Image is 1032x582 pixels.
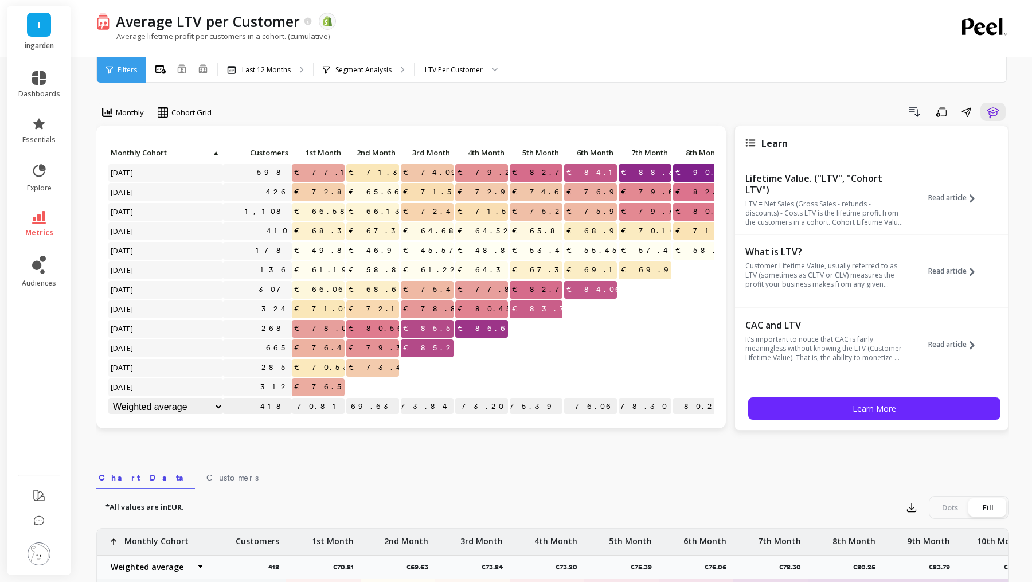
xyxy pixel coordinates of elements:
[259,359,292,376] a: 285
[619,261,688,279] span: €69.91
[108,300,136,318] span: [DATE]
[108,144,223,161] p: Monthly Cohort
[256,281,292,298] a: 307
[564,144,618,162] div: Toggle SortBy
[346,164,420,181] span: €71.38
[564,242,623,259] span: €55.45
[258,378,292,396] a: 312
[108,144,162,162] div: Toggle SortBy
[108,320,136,337] span: [DATE]
[619,144,671,161] p: 7th Month
[18,89,60,99] span: dashboards
[566,148,613,157] span: 6th Month
[346,203,411,220] span: €66.13
[618,144,673,162] div: Toggle SortBy
[853,563,882,572] p: €80.25
[243,203,292,220] a: 1,108
[619,242,682,259] span: €57.44
[108,242,136,259] span: [DATE]
[108,378,136,396] span: [DATE]
[510,222,578,240] span: €65.89
[268,563,286,572] p: 418
[401,300,475,318] span: €78.81
[745,200,903,227] p: LTV = Net Sales (Gross Sales - refunds - discounts) - Costs LTV is the lifetime profit from the c...
[401,281,469,298] span: €75.43
[346,144,400,162] div: Toggle SortBy
[292,378,360,396] span: €76.59
[255,164,292,181] a: 598
[223,398,292,415] p: 418
[510,183,577,201] span: €74.68
[401,203,469,220] span: €72.49
[292,222,361,240] span: €68.31
[406,563,435,572] p: €69.63
[292,339,360,357] span: €76.49
[346,320,408,337] span: €80.56
[225,148,288,157] span: Customers
[455,398,508,415] p: €73.20
[22,279,56,288] span: audiences
[38,18,41,32] span: I
[108,359,136,376] span: [DATE]
[510,300,587,318] span: €83.78
[346,300,411,318] span: €72.12
[116,11,300,31] p: Average LTV per Customer
[264,339,292,357] a: 665
[928,563,957,572] p: €83.79
[111,148,211,157] span: Monthly Cohort
[455,300,517,318] span: €80.45
[928,171,983,224] button: Read article
[258,261,292,279] a: 136
[292,164,365,181] span: €77.18
[510,398,562,415] p: €75.39
[292,359,358,376] span: €70.53
[171,107,212,118] span: Cohort Grid
[292,203,355,220] span: €66.58
[832,529,875,547] p: 8th Month
[621,148,668,157] span: 7th Month
[460,529,503,547] p: 3rd Month
[761,137,788,150] span: Learn
[403,148,450,157] span: 3rd Month
[99,472,193,483] span: Chart Data
[931,498,969,517] div: Dots
[455,203,520,220] span: €71.55
[401,183,467,201] span: €71.51
[294,148,341,157] span: 1st Month
[108,339,136,357] span: [DATE]
[758,529,801,547] p: 7th Month
[455,144,508,161] p: 4th Month
[264,222,292,240] a: 410
[425,64,483,75] div: LTV Per Customer
[745,319,903,331] p: CAC and LTV
[683,529,726,547] p: 6th Month
[564,183,632,201] span: €76.96
[108,203,136,220] span: [DATE]
[346,398,399,415] p: €69.63
[564,164,628,181] span: €84.14
[977,529,1025,547] p: 10th Month
[346,144,399,161] p: 2nd Month
[206,472,259,483] span: Customers
[22,135,56,144] span: essentials
[242,65,291,75] p: Last 12 Months
[455,261,517,279] span: €64.30
[28,542,50,565] img: profile picture
[259,320,292,337] a: 268
[211,148,220,157] span: ▲
[335,65,392,75] p: Segment Analysis
[401,222,464,240] span: €64.68
[512,148,559,157] span: 5th Month
[401,261,461,279] span: €61.22
[401,164,467,181] span: €74.09
[928,267,967,276] span: Read article
[928,193,967,202] span: Read article
[510,281,578,298] span: €82.75
[167,502,184,512] strong: EUR.
[253,242,292,259] a: 178
[292,261,357,279] span: €61.19
[673,222,747,240] span: €71.39
[673,144,727,162] div: Toggle SortBy
[259,300,292,318] a: 324
[619,222,679,240] span: €70.10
